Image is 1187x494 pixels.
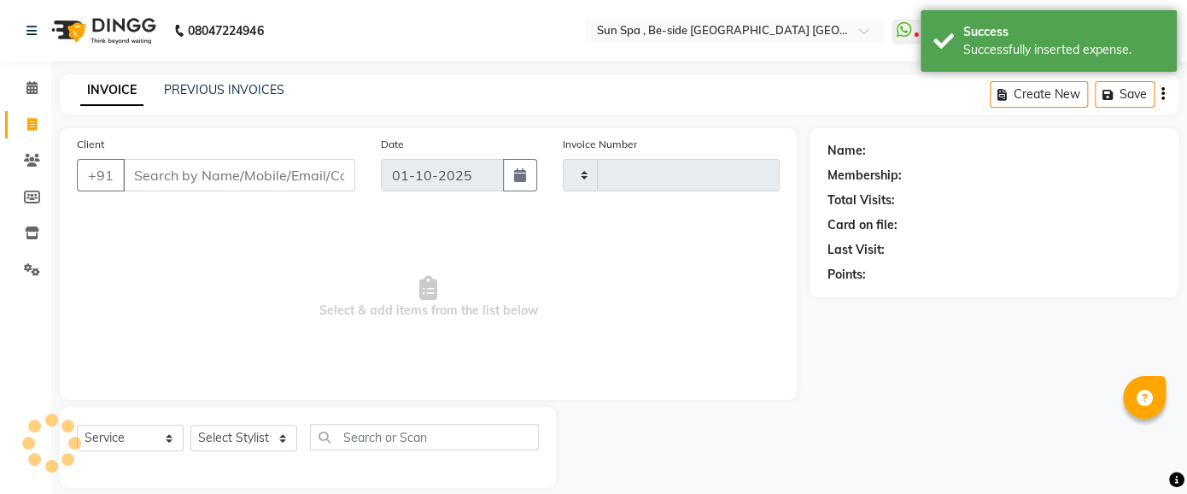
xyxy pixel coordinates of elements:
[381,137,404,152] label: Date
[827,191,894,209] div: Total Visits:
[77,159,125,191] button: +91
[44,7,161,55] img: logo
[827,266,865,284] div: Points:
[827,216,897,234] div: Card on file:
[827,241,884,259] div: Last Visit:
[827,142,865,160] div: Name:
[827,167,901,185] div: Membership:
[963,23,1164,41] div: Success
[80,75,143,106] a: INVOICE
[990,81,1088,108] button: Create New
[77,212,780,383] span: Select & add items from the list below
[188,7,263,55] b: 08047224946
[963,41,1164,59] div: Successfully inserted expense.
[1095,81,1155,108] button: Save
[123,159,355,191] input: Search by Name/Mobile/Email/Code
[563,137,637,152] label: Invoice Number
[310,424,539,450] input: Search or Scan
[77,137,104,152] label: Client
[164,82,284,97] a: PREVIOUS INVOICES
